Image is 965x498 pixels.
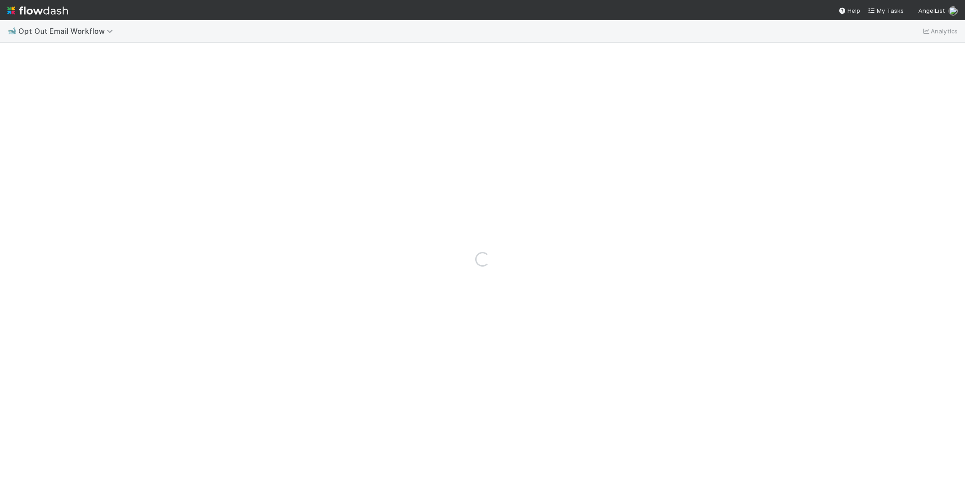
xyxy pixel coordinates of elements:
[918,7,945,14] span: AngelList
[868,7,904,14] span: My Tasks
[868,6,904,15] a: My Tasks
[838,6,860,15] div: Help
[7,3,68,18] img: logo-inverted-e16ddd16eac7371096b0.svg
[949,6,958,16] img: avatar_2de93f86-b6c7-4495-bfe2-fb093354a53c.png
